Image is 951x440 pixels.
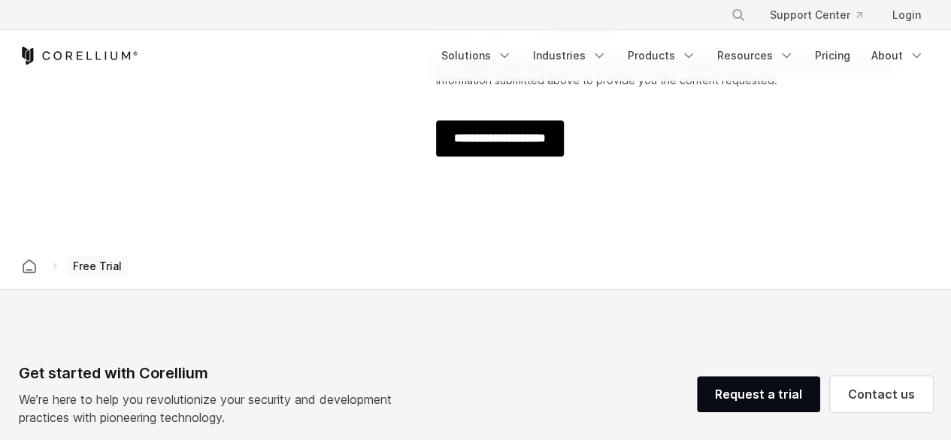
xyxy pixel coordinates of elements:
a: Login [880,2,933,29]
button: Search [725,2,752,29]
div: Get started with Corellium [19,362,404,384]
div: Navigation Menu [713,2,933,29]
a: Request a trial [697,376,820,412]
span: Free Trial [67,256,128,277]
a: Resources [708,42,803,69]
a: Industries [524,42,616,69]
a: Pricing [806,42,859,69]
a: Contact us [830,376,933,412]
a: Products [619,42,705,69]
a: Corellium home [16,256,43,277]
a: About [862,42,933,69]
a: Corellium Home [19,47,138,65]
a: Solutions [432,42,521,69]
div: Navigation Menu [432,42,933,69]
a: Support Center [758,2,874,29]
p: We’re here to help you revolutionize your security and development practices with pioneering tech... [19,390,404,426]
